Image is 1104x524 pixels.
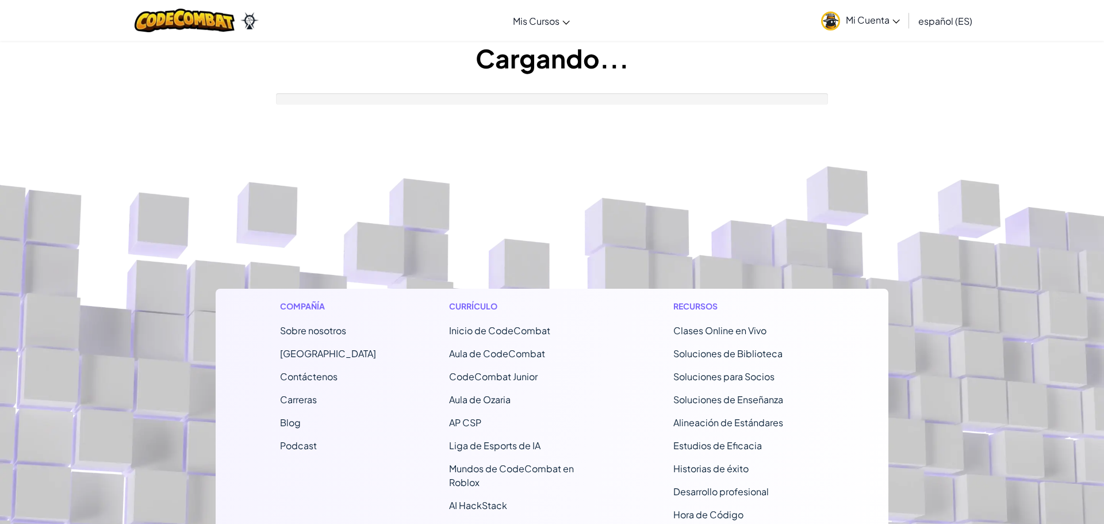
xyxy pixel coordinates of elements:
a: Alineación de Estándares [673,416,783,429]
a: Mis Cursos [507,5,576,36]
span: Contáctenos [280,370,338,383]
h1: Compañía [280,300,376,312]
a: AP CSP [449,416,481,429]
a: Carreras [280,393,317,406]
img: avatar [821,12,840,30]
span: español (ES) [918,15,972,27]
a: Historias de éxito [673,462,749,475]
a: Aula de CodeCombat [449,347,545,359]
a: AI HackStack [449,499,507,511]
h1: Recursos [673,300,825,312]
span: Inicio de CodeCombat [449,324,550,336]
a: Soluciones para Socios [673,370,775,383]
a: Desarrollo profesional [673,485,769,498]
a: Mundos de CodeCombat en Roblox [449,462,574,488]
a: Clases Online en Vivo [673,324,766,336]
img: Ozaria [240,12,259,29]
a: CodeCombat Junior [449,370,538,383]
a: Soluciones de Biblioteca [673,347,783,359]
a: Estudios de Eficacia [673,439,762,452]
a: Hora de Código [673,508,743,521]
a: Aula de Ozaria [449,393,511,406]
a: Mi Cuenta [815,2,906,39]
img: CodeCombat logo [135,9,235,32]
h1: Currículo [449,300,600,312]
span: Mis Cursos [513,15,559,27]
a: Soluciones de Enseñanza [673,393,783,406]
a: español (ES) [913,5,978,36]
a: Sobre nosotros [280,324,346,336]
a: Liga de Esports de IA [449,439,540,452]
a: [GEOGRAPHIC_DATA] [280,347,376,359]
a: Blog [280,416,301,429]
span: Mi Cuenta [846,14,900,26]
a: Podcast [280,439,317,452]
